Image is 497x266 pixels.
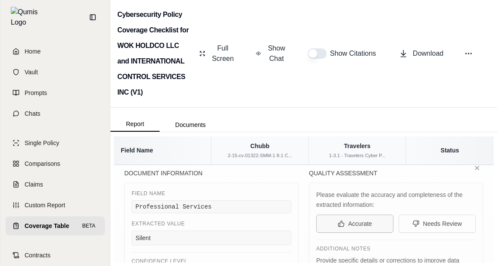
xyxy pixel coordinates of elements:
[6,175,105,194] a: Claims
[114,136,211,165] th: Field Name
[309,169,483,177] h5: Quality Assessment
[471,162,483,174] button: Close feedback
[86,10,100,24] button: Collapse sidebar
[6,246,105,265] a: Contracts
[132,190,291,197] div: Field Name
[316,215,393,233] button: Accurate
[406,136,494,165] th: Status
[117,7,191,100] h2: Cybersecurity Policy Coverage Checklist for WOK HOLDCO LLC and INTERNATIONAL CONTROL SERVICES INC...
[314,142,401,150] div: Travelers
[423,219,462,228] span: Needs Review
[217,152,303,159] div: 2-15-cv-01322-SMM-1 8-1 C...
[25,222,69,230] span: Coverage Table
[25,89,47,97] span: Prompts
[217,142,303,150] div: Chubb
[160,118,221,132] button: Documents
[316,245,476,252] div: Additional Notes
[413,48,444,59] span: Download
[25,139,59,147] span: Single Policy
[132,220,291,227] div: Extracted Value
[196,40,239,67] button: Full Screen
[110,117,160,132] button: Report
[80,222,98,230] span: BETA
[6,83,105,102] a: Prompts
[25,68,38,76] span: Vault
[6,154,105,173] a: Comparisons
[6,42,105,61] a: Home
[6,104,105,123] a: Chats
[316,190,476,210] div: Please evaluate the accuracy and completeness of the extracted information:
[25,47,41,56] span: Home
[266,43,287,64] span: Show Chat
[25,159,60,168] span: Comparisons
[11,7,43,28] img: Qumis Logo
[25,201,65,209] span: Custom Report
[330,48,378,59] span: Show Citations
[25,109,41,118] span: Chats
[252,40,290,67] button: Show Chat
[211,43,235,64] span: Full Screen
[124,169,299,177] h5: Document Information
[396,45,447,62] button: Download
[132,200,291,213] div: Professional Services
[399,215,476,233] button: Needs Review
[6,216,105,235] a: Coverage TableBETA
[25,251,50,260] span: Contracts
[314,152,401,159] div: 1-3.1 - Travelers Cyber P...
[25,180,43,189] span: Claims
[6,133,105,152] a: Single Policy
[348,219,372,228] span: Accurate
[6,63,105,82] a: Vault
[132,231,291,245] div: Silent
[6,196,105,215] a: Custom Report
[132,258,291,265] div: Confidence Level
